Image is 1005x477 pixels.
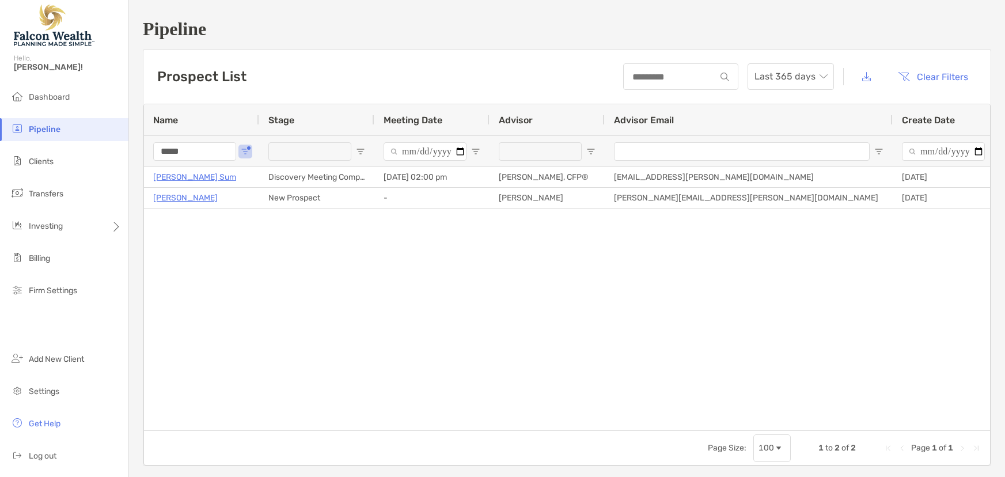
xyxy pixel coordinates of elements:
[29,157,54,166] span: Clients
[614,115,674,126] span: Advisor Email
[29,221,63,231] span: Investing
[153,142,236,161] input: Name Filter Input
[10,384,24,397] img: settings icon
[835,443,840,453] span: 2
[10,251,24,264] img: billing icon
[972,444,981,453] div: Last Page
[490,188,605,208] div: [PERSON_NAME]
[605,188,893,208] div: [PERSON_NAME][EMAIL_ADDRESS][PERSON_NAME][DOMAIN_NAME]
[10,122,24,135] img: pipeline icon
[586,147,596,156] button: Open Filter Menu
[759,443,774,453] div: 100
[153,115,178,126] span: Name
[10,351,24,365] img: add_new_client icon
[708,443,746,453] div: Page Size:
[932,443,937,453] span: 1
[374,188,490,208] div: -
[883,444,893,453] div: First Page
[14,5,94,46] img: Falcon Wealth Planning Logo
[754,64,827,89] span: Last 365 days
[29,419,60,429] span: Get Help
[471,147,480,156] button: Open Filter Menu
[10,89,24,103] img: dashboard icon
[902,142,985,161] input: Create Date Filter Input
[499,115,533,126] span: Advisor
[29,124,60,134] span: Pipeline
[29,253,50,263] span: Billing
[14,62,122,72] span: [PERSON_NAME]!
[720,73,729,81] img: input icon
[29,451,56,461] span: Log out
[356,147,365,156] button: Open Filter Menu
[10,416,24,430] img: get-help icon
[384,115,442,126] span: Meeting Date
[902,115,955,126] span: Create Date
[29,286,77,296] span: Firm Settings
[825,443,833,453] span: to
[818,443,824,453] span: 1
[153,170,236,184] a: [PERSON_NAME] Sum
[143,18,991,40] h1: Pipeline
[29,387,59,396] span: Settings
[259,167,374,187] div: Discovery Meeting Complete
[874,147,883,156] button: Open Filter Menu
[157,69,246,85] h3: Prospect List
[605,167,893,187] div: [EMAIL_ADDRESS][PERSON_NAME][DOMAIN_NAME]
[259,188,374,208] div: New Prospect
[939,443,946,453] span: of
[897,444,907,453] div: Previous Page
[989,147,999,156] button: Open Filter Menu
[490,167,605,187] div: [PERSON_NAME], CFP®
[10,283,24,297] img: firm-settings icon
[10,218,24,232] img: investing icon
[889,64,977,89] button: Clear Filters
[241,147,250,156] button: Open Filter Menu
[29,189,63,199] span: Transfers
[29,92,70,102] span: Dashboard
[948,443,953,453] span: 1
[374,167,490,187] div: [DATE] 02:00 pm
[958,444,967,453] div: Next Page
[10,186,24,200] img: transfers icon
[268,115,294,126] span: Stage
[851,443,856,453] span: 2
[153,191,218,205] a: [PERSON_NAME]
[10,448,24,462] img: logout icon
[384,142,467,161] input: Meeting Date Filter Input
[614,142,870,161] input: Advisor Email Filter Input
[10,154,24,168] img: clients icon
[29,354,84,364] span: Add New Client
[911,443,930,453] span: Page
[841,443,849,453] span: of
[753,434,791,462] div: Page Size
